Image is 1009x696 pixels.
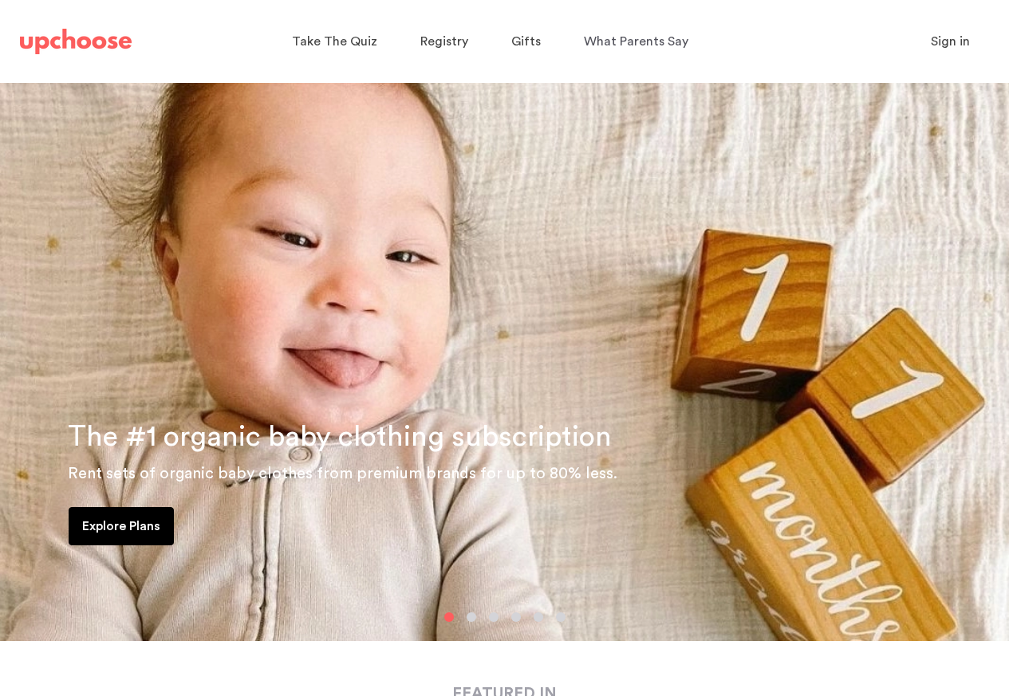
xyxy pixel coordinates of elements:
[584,26,693,57] a: What Parents Say
[911,26,990,57] button: Sign in
[420,35,468,48] span: Registry
[584,35,688,48] span: What Parents Say
[68,461,990,486] p: Rent sets of organic baby clothes from premium brands for up to 80% less.
[20,26,132,58] a: UpChoose
[292,26,382,57] a: Take The Quiz
[931,35,970,48] span: Sign in
[20,29,132,54] img: UpChoose
[420,26,473,57] a: Registry
[292,35,377,48] span: Take The Quiz
[511,35,541,48] span: Gifts
[69,507,174,545] a: Explore Plans
[511,26,546,57] a: Gifts
[68,423,612,451] span: The #1 organic baby clothing subscription
[82,517,160,536] p: Explore Plans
